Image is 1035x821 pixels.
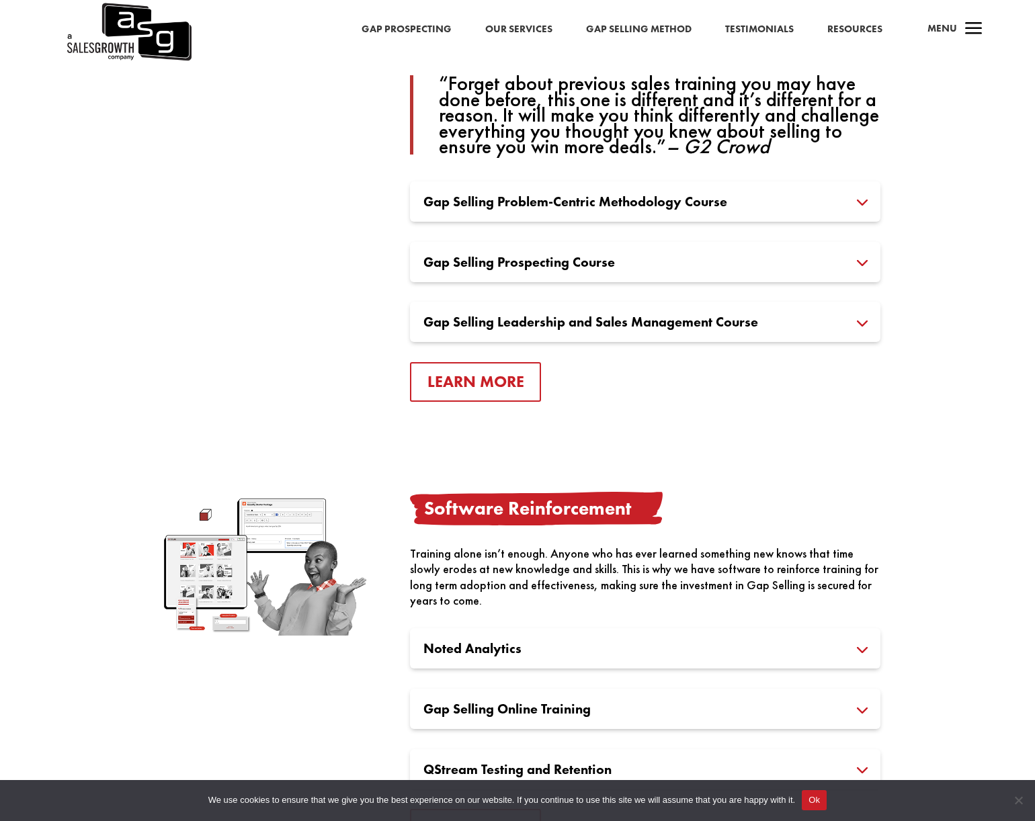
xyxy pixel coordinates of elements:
a: Our Services [485,21,552,38]
img: software-reinforcement [155,492,370,636]
button: Ok [802,790,827,810]
h3: Gap Selling Prospecting Course [423,255,867,269]
a: Learn More [410,362,542,402]
h3: QStream Testing and Retention [423,763,867,776]
span: Menu [927,21,957,35]
h3: Gap Selling Problem-Centric Methodology Course [423,195,867,208]
span: a [960,16,987,43]
h3: Noted Analytics [423,642,867,655]
a: Gap Selling Method [586,21,692,38]
h3: Gap Selling Leadership and Sales Management Course [423,315,867,329]
div: Training alone isn’t enough. Anyone who has ever learned something new knows that time slowly ero... [410,546,880,609]
a: Gap Prospecting [362,21,452,38]
cite: – G2 Crowd [666,133,770,159]
a: Testimonials [725,21,794,38]
h3: Software Reinforcement [410,492,880,525]
span: We use cookies to ensure that we give you the best experience on our website. If you continue to ... [208,793,795,807]
p: “Forget about previous sales training you may have done before, this one is different and it’s di... [439,75,880,155]
h3: Gap Selling Online Training [423,702,867,716]
a: Resources [827,21,882,38]
span: No [1011,793,1025,807]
